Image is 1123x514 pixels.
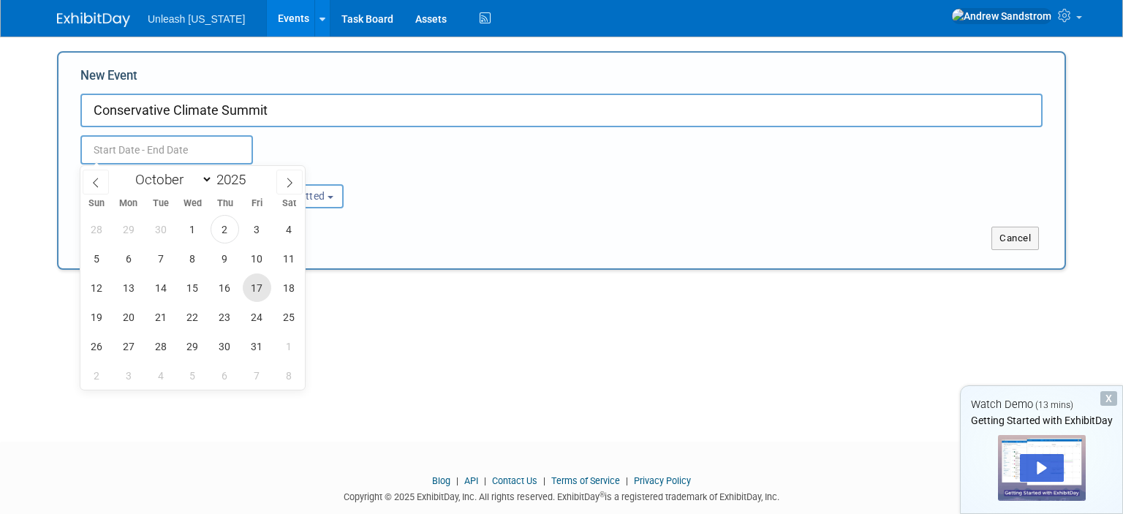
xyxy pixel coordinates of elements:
span: October 22, 2025 [178,303,207,331]
span: | [453,475,462,486]
span: October 6, 2025 [114,244,143,273]
input: Year [213,171,257,188]
span: November 5, 2025 [178,361,207,390]
span: November 7, 2025 [243,361,271,390]
span: October 31, 2025 [243,332,271,360]
span: October 12, 2025 [82,273,110,302]
span: October 30, 2025 [211,332,239,360]
span: September 28, 2025 [82,215,110,243]
span: October 24, 2025 [243,303,271,331]
a: API [464,475,478,486]
span: October 29, 2025 [178,332,207,360]
span: October 8, 2025 [178,244,207,273]
input: Name of Trade Show / Conference [80,94,1043,127]
span: Thu [209,199,241,208]
span: Sun [80,199,113,208]
a: Contact Us [492,475,537,486]
a: Privacy Policy [634,475,691,486]
span: October 3, 2025 [243,215,271,243]
button: Cancel [991,227,1039,250]
span: October 11, 2025 [275,244,303,273]
span: November 3, 2025 [114,361,143,390]
div: Watch Demo [961,397,1122,412]
span: Wed [177,199,209,208]
div: Getting Started with ExhibitDay [961,413,1122,428]
a: Terms of Service [551,475,620,486]
span: October 16, 2025 [211,273,239,302]
span: October 17, 2025 [243,273,271,302]
span: October 28, 2025 [146,332,175,360]
sup: ® [600,491,605,499]
img: Andrew Sandstrom [951,8,1052,24]
label: New Event [80,67,137,90]
span: Tue [145,199,177,208]
span: November 2, 2025 [82,361,110,390]
span: November 4, 2025 [146,361,175,390]
span: October 14, 2025 [146,273,175,302]
span: (13 mins) [1035,400,1073,410]
span: October 5, 2025 [82,244,110,273]
span: | [540,475,549,486]
span: September 30, 2025 [146,215,175,243]
span: October 27, 2025 [114,332,143,360]
span: | [622,475,632,486]
select: Month [129,170,213,189]
span: October 20, 2025 [114,303,143,331]
span: October 10, 2025 [243,244,271,273]
img: ExhibitDay [57,12,130,27]
a: Blog [432,475,450,486]
span: November 8, 2025 [275,361,303,390]
span: Unleash [US_STATE] [148,13,245,25]
span: October 1, 2025 [178,215,207,243]
span: November 6, 2025 [211,361,239,390]
span: Mon [113,199,145,208]
span: Sat [273,199,306,208]
span: October 9, 2025 [211,244,239,273]
span: October 18, 2025 [275,273,303,302]
span: September 29, 2025 [114,215,143,243]
span: Fri [241,199,273,208]
span: October 4, 2025 [275,215,303,243]
span: October 26, 2025 [82,332,110,360]
div: Play [1020,454,1064,482]
div: Dismiss [1100,391,1117,406]
span: October 21, 2025 [146,303,175,331]
div: Attendance / Format: [80,165,222,184]
span: October 2, 2025 [211,215,239,243]
div: Participation: [244,165,386,184]
span: October 25, 2025 [275,303,303,331]
span: November 1, 2025 [275,332,303,360]
input: Start Date - End Date [80,135,253,165]
span: October 15, 2025 [178,273,207,302]
span: October 19, 2025 [82,303,110,331]
span: October 13, 2025 [114,273,143,302]
span: October 23, 2025 [211,303,239,331]
span: October 7, 2025 [146,244,175,273]
span: | [480,475,490,486]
